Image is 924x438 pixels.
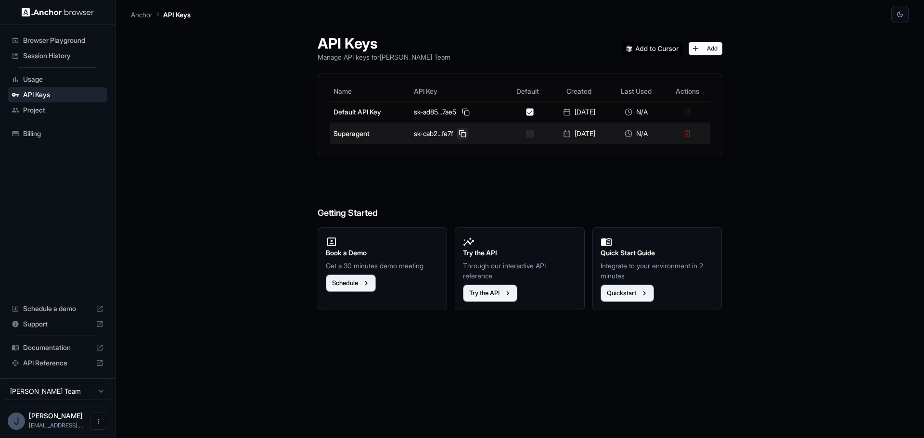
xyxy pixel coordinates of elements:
th: Default [506,82,550,101]
span: API Reference [23,358,92,368]
th: Last Used [608,82,665,101]
h2: Quick Start Guide [601,248,714,258]
img: Add anchorbrowser MCP server to Cursor [622,42,683,55]
span: Project [23,105,103,115]
div: sk-ad85...7ae5 [414,106,501,118]
div: Documentation [8,340,107,355]
h2: Book a Demo [326,248,439,258]
button: Try the API [463,285,517,302]
p: Integrate to your environment in 2 minutes [601,261,714,281]
div: Support [8,316,107,332]
button: Open menu [90,413,107,430]
th: Actions [665,82,710,101]
th: Created [550,82,608,101]
span: Schedule a demo [23,304,92,313]
div: Usage [8,72,107,87]
button: Quickstart [601,285,654,302]
div: Billing [8,126,107,141]
div: J [8,413,25,430]
td: Superagent [330,123,411,144]
div: Project [8,102,107,118]
th: API Key [410,82,505,101]
span: Usage [23,75,103,84]
img: Anchor Logo [22,8,94,17]
td: Default API Key [330,101,411,123]
span: Browser Playground [23,36,103,45]
span: jteetet@gmail.com [29,422,83,429]
button: Schedule [326,275,376,292]
div: Browser Playground [8,33,107,48]
div: [DATE] [554,129,604,138]
button: Copy API key [457,128,468,139]
th: Name [330,82,411,101]
button: Add [689,42,722,55]
span: Support [23,319,92,329]
button: Copy API key [460,106,472,118]
span: Documentation [23,343,92,352]
p: Anchor [131,10,153,20]
div: sk-cab2...fe7f [414,128,501,139]
h2: Try the API [463,248,577,258]
span: Billing [23,129,103,138]
div: Session History [8,48,107,63]
p: API Keys [163,10,191,20]
div: Schedule a demo [8,301,107,316]
div: N/A [612,107,661,117]
p: Through our interactive API reference [463,261,577,281]
p: Manage API keys for [PERSON_NAME] Team [318,52,450,62]
nav: breadcrumb [131,9,191,20]
h1: API Keys [318,35,450,52]
span: API Keys [23,90,103,100]
p: Get a 30 minutes demo meeting [326,261,439,271]
div: API Keys [8,87,107,102]
span: Session History [23,51,103,61]
span: Justin Teeter [29,412,83,420]
div: [DATE] [554,107,604,117]
h6: Getting Started [318,168,722,220]
div: API Reference [8,355,107,371]
div: N/A [612,129,661,138]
